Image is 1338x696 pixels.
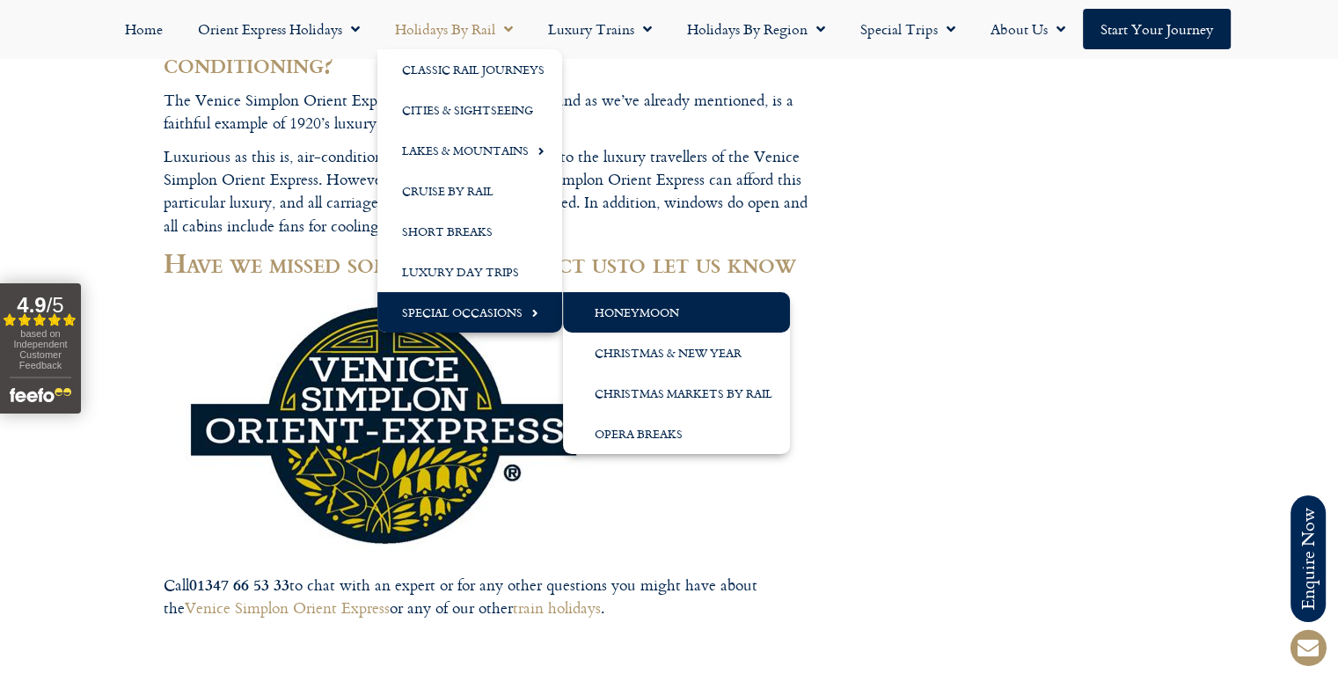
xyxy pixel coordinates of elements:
a: Christmas & New Year [563,333,790,373]
a: Cities & Sightseeing [377,90,562,130]
a: Luxury Trains [530,9,669,49]
p: Luxurious as this is, air-conditioning was not available even to the luxury travellers of the Ven... [164,145,823,238]
a: Cruise by Rail [377,171,562,211]
nav: Menu [9,9,1329,49]
a: Venice Simplon Orient Express [185,596,390,619]
a: Orient Express Holidays [180,9,377,49]
p: The Venice Simplon Orient Express is a truly historic train, and as we’ve already mentioned, is a... [164,89,823,136]
strong: Have we missed something? to let us know [164,243,796,282]
ul: Holidays by Rail [377,49,562,333]
a: Short Breaks [377,211,562,252]
a: Special Trips [843,9,973,49]
strong: 01347 66 53 33 [189,573,289,596]
a: Honeymoon [563,292,790,333]
ul: Special Occasions [563,292,790,454]
a: Special Occasions [377,292,562,333]
a: Christmas Markets by Rail [563,373,790,414]
a: Luxury Day Trips [377,252,562,292]
a: Home [107,9,180,49]
a: Lakes & Mountains [377,130,562,171]
a: Opera Breaks [563,414,790,454]
a: Classic Rail Journeys [377,49,562,90]
img: Orient Express Logo [164,298,603,553]
p: Call to chat with an expert or for any other questions you might have about the or any of our oth... [164,573,823,620]
a: Holidays by Region [669,9,843,49]
a: train holidays [513,596,601,619]
a: Holidays by Rail [377,9,530,49]
a: About Us [973,9,1083,49]
a: Start your Journey [1083,9,1231,49]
